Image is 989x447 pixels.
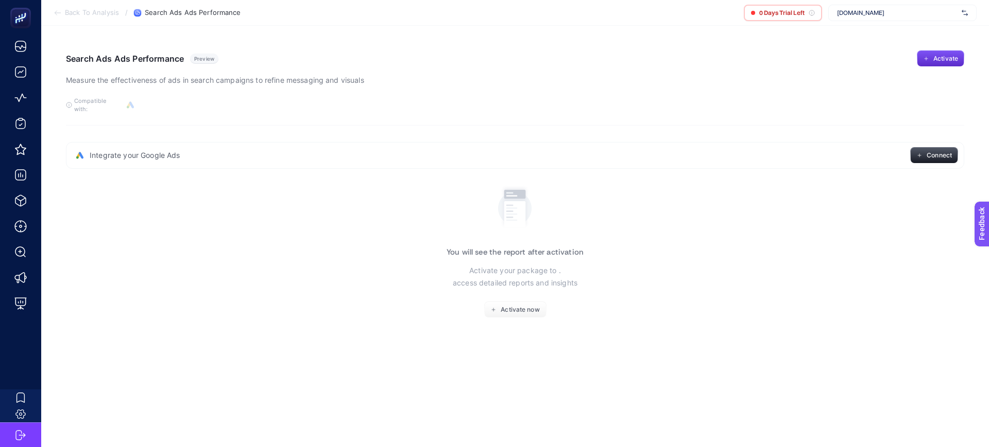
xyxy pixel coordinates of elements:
button: Activate [917,50,964,67]
span: Preview [194,56,214,62]
button: Connect [910,147,958,164]
h1: Search Ads Ads Performance [66,53,184,64]
button: Activate now [484,301,547,318]
span: Integrate your Google Ads [90,150,180,160]
img: svg%3e [962,8,968,18]
span: Feedback [6,3,39,11]
h3: You will see the report after activation [447,248,584,256]
span: Search Ads Ads Performance [145,9,241,17]
p: Activate your package to . access detailed reports and insights [453,264,577,289]
p: Measure the effectiveness of ads in search campaigns to refine messaging and visuals [66,74,364,86]
span: Activate now [501,306,539,314]
span: / [125,8,128,16]
span: Compatible with: [74,97,121,113]
span: [DOMAIN_NAME] [837,9,958,17]
span: Back To Analysis [65,9,119,17]
span: Activate [933,55,958,63]
span: 0 Days Trial Left [759,9,805,17]
span: Connect [927,151,952,159]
